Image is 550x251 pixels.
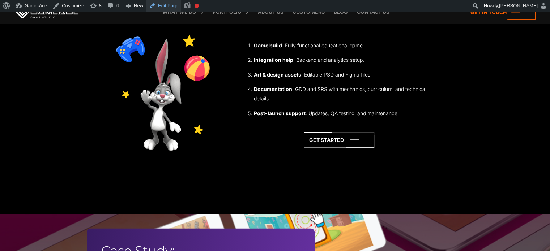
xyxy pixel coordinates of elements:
[83,29,243,160] img: Educational games for kids delivrery format
[195,4,199,8] div: Focus keyphrase not set
[254,70,435,79] li: . Editable PSD and Figma files.
[304,132,374,148] a: Get started
[254,110,306,116] strong: Post-launch support
[465,4,536,20] a: Get in touch
[254,55,435,65] li: . Backend and analytics setup.
[254,42,282,48] strong: Game build
[254,85,435,103] li: . GDD and SRS with mechanics, curriculum, and technical details.
[254,86,292,92] strong: Documentation
[254,72,301,78] strong: Art & design assets
[499,3,538,8] span: [PERSON_NAME]
[254,109,435,118] li: . Updates, QA testing, and maintenance.
[254,57,293,63] strong: Integration help
[254,41,435,50] li: . Fully functional educational game.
